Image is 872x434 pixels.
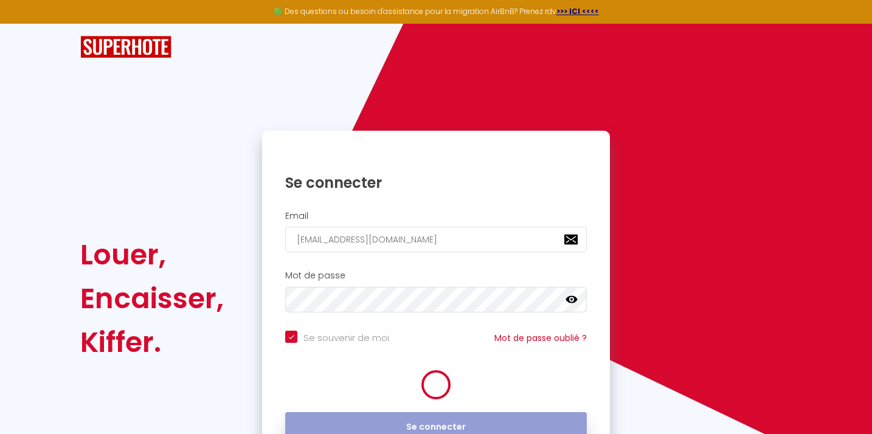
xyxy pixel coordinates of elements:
[80,233,224,277] div: Louer,
[285,211,587,221] h2: Email
[556,6,599,16] a: >>> ICI <<<<
[80,320,224,364] div: Kiffer.
[285,270,587,281] h2: Mot de passe
[80,277,224,320] div: Encaisser,
[80,36,171,58] img: SuperHote logo
[285,173,587,192] h1: Se connecter
[494,332,587,344] a: Mot de passe oublié ?
[285,227,587,252] input: Ton Email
